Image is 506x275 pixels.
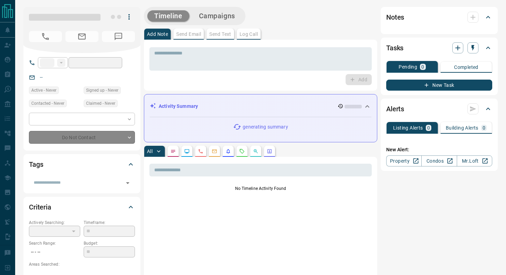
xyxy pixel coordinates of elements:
svg: Requests [239,149,245,154]
p: All [147,149,152,154]
span: Claimed - Never [86,100,115,107]
p: New Alert: [386,146,492,153]
svg: Agent Actions [267,149,272,154]
svg: Emails [212,149,217,154]
p: -- - -- [29,246,80,258]
p: Budget: [84,240,135,246]
span: Active - Never [31,87,56,94]
span: Signed up - Never [86,87,118,94]
p: generating summary [243,123,288,131]
a: -- [40,74,43,80]
p: Timeframe: [84,220,135,226]
button: Timeline [147,10,189,22]
p: Listing Alerts [393,125,423,130]
p: Completed [454,65,478,70]
p: 0 [421,64,424,69]
svg: Lead Browsing Activity [184,149,190,154]
a: Mr.Loft [457,155,492,166]
h2: Criteria [29,202,51,213]
h2: Tags [29,159,43,170]
div: Criteria [29,199,135,215]
div: Alerts [386,101,492,117]
svg: Opportunities [253,149,259,154]
h2: Notes [386,12,404,23]
div: Tasks [386,40,492,56]
div: Tags [29,156,135,173]
p: Actively Searching: [29,220,80,226]
span: No Email [65,31,98,42]
p: Search Range: [29,240,80,246]
div: Activity Summary [150,100,371,113]
span: No Number [29,31,62,42]
span: No Number [102,31,135,42]
h2: Tasks [386,42,403,53]
p: No Timeline Activity Found [149,185,372,192]
button: New Task [386,80,492,91]
svg: Notes [170,149,176,154]
p: Building Alerts [446,125,478,130]
h2: Alerts [386,103,404,114]
button: Campaigns [192,10,242,22]
p: Activity Summary [159,103,198,110]
button: Open [123,178,133,188]
a: Condos [421,155,457,166]
div: Notes [386,9,492,26]
div: Do Not Contact [29,131,135,144]
p: Areas Searched: [29,261,135,267]
a: Property [386,155,422,166]
svg: Listing Alerts [225,149,231,154]
p: Add Note [147,32,168,37]
p: 0 [483,125,485,130]
svg: Calls [198,149,203,154]
p: Pending [399,64,417,69]
span: Contacted - Never [31,100,64,107]
p: 0 [427,125,430,130]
